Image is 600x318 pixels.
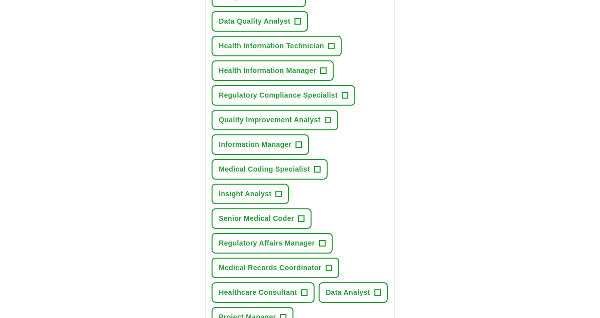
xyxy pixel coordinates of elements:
span: Health Information Manager [219,65,316,76]
span: Information Manager [219,139,291,150]
span: Regulatory Compliance Specialist [219,90,338,101]
button: Medical Coding Specialist [212,159,327,180]
span: Health Information Technician [219,41,324,51]
button: Health Information Technician [212,36,342,56]
button: Regulatory Compliance Specialist [212,85,355,106]
button: Insight Analyst [212,184,289,204]
span: Medical Records Coordinator [219,263,322,273]
button: Regulatory Affairs Manager [212,233,332,254]
button: Quality Improvement Analyst [212,110,338,130]
button: Data Quality Analyst [212,11,308,32]
span: Senior Medical Coder [219,213,294,224]
button: Health Information Manager [212,60,334,81]
button: Data Analyst [319,282,388,303]
button: Healthcare Consultant [212,282,315,303]
button: Information Manager [212,134,309,155]
span: Medical Coding Specialist [219,164,310,175]
span: Data Quality Analyst [219,16,290,27]
button: Medical Records Coordinator [212,258,339,278]
span: Regulatory Affairs Manager [219,238,315,249]
button: Senior Medical Coder [212,208,312,229]
span: Healthcare Consultant [219,287,297,298]
span: Quality Improvement Analyst [219,115,321,125]
span: Data Analyst [326,287,370,298]
span: Insight Analyst [219,189,271,199]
